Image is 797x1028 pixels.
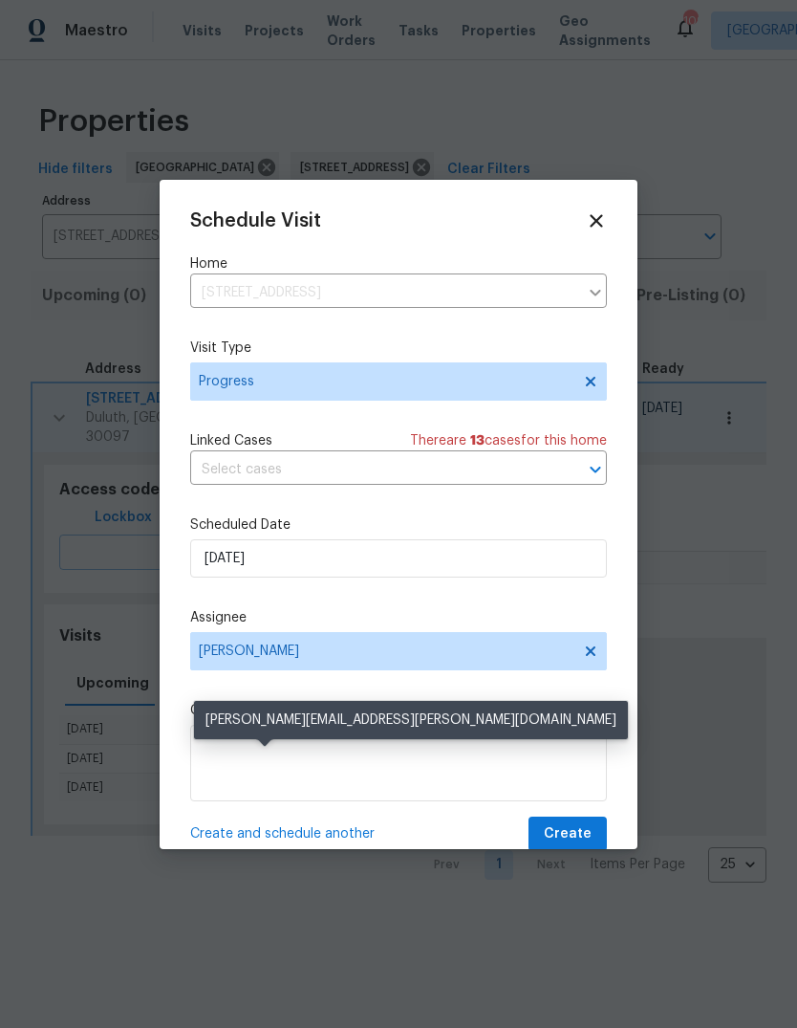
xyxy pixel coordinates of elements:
[190,431,272,450] span: Linked Cases
[190,824,375,843] span: Create and schedule another
[190,539,607,578] input: M/D/YYYY
[410,431,607,450] span: There are case s for this home
[190,278,578,308] input: Enter in an address
[528,817,607,852] button: Create
[199,644,573,659] span: [PERSON_NAME]
[190,515,607,535] label: Scheduled Date
[194,701,628,739] div: [PERSON_NAME][EMAIL_ADDRESS][PERSON_NAME][DOMAIN_NAME]
[199,372,571,391] span: Progress
[470,434,485,448] span: 13
[586,210,607,231] span: Close
[190,211,321,230] span: Schedule Visit
[190,608,607,627] label: Assignee
[190,701,607,720] label: Comments
[582,456,609,483] button: Open
[190,254,607,273] label: Home
[544,822,592,846] span: Create
[190,339,607,358] label: Visit Type
[190,455,553,485] input: Select cases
